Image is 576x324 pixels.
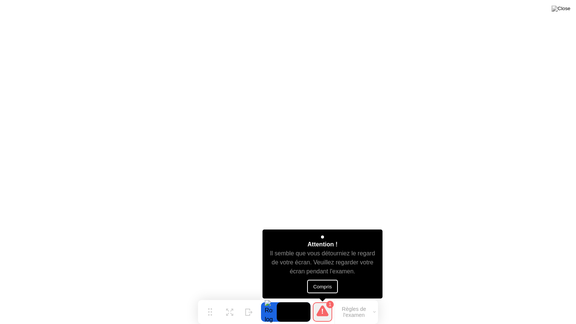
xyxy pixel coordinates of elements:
button: Règles de l'examen [335,306,378,318]
div: 1 [326,301,334,308]
div: Attention ! [307,240,337,249]
button: Compris [307,280,338,293]
img: Close [552,6,570,12]
div: Il semble que vous détourniez le regard de votre écran. Veuillez regarder votre écran pendant l'e... [269,249,376,276]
